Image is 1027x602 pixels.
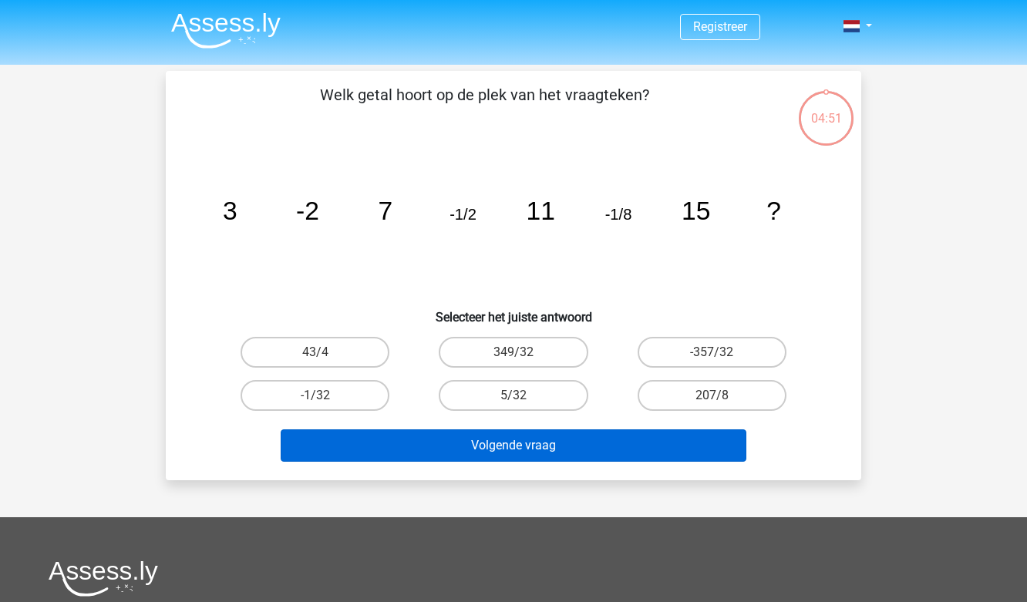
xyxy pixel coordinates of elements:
[638,337,786,368] label: -357/32
[605,206,632,223] tspan: -1/8
[190,83,779,129] p: Welk getal hoort op de plek van het vraagteken?
[190,298,837,325] h6: Selecteer het juiste antwoord
[223,197,237,225] tspan: 3
[439,380,588,411] label: 5/32
[527,197,555,225] tspan: 11
[638,380,786,411] label: 207/8
[296,197,319,225] tspan: -2
[797,89,855,128] div: 04:51
[766,197,781,225] tspan: ?
[682,197,710,225] tspan: 15
[450,206,476,223] tspan: -1/2
[693,19,747,34] a: Registreer
[241,337,389,368] label: 43/4
[171,12,281,49] img: Assessly
[281,429,747,462] button: Volgende vraag
[241,380,389,411] label: -1/32
[378,197,392,225] tspan: 7
[439,337,588,368] label: 349/32
[49,560,158,597] img: Assessly logo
